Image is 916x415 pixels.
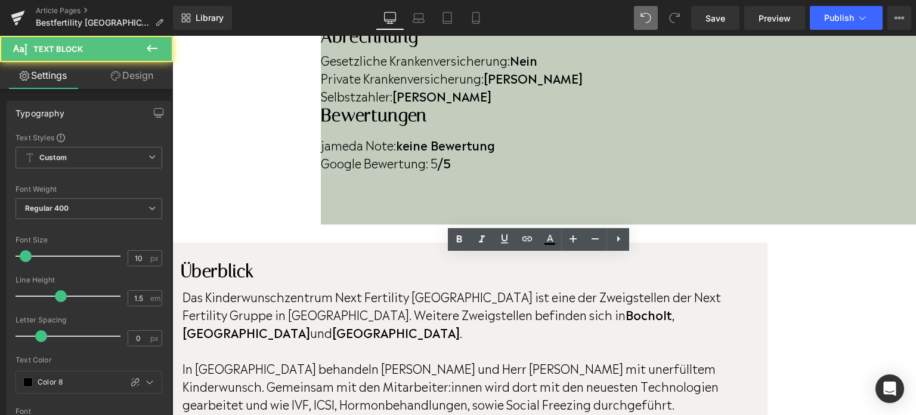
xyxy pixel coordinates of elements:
[148,51,744,69] p: Selbstzahler:
[16,356,162,364] div: Text Color
[705,12,725,24] span: Save
[16,133,162,142] div: Text Styles
[148,69,744,90] h3: Bewertungen
[220,51,319,69] strong: [PERSON_NAME]
[433,6,462,30] a: Tablet
[16,185,162,193] div: Font Weight
[634,6,658,30] button: Undo
[39,153,67,163] b: Custom
[16,316,162,324] div: Letter Spacing
[148,118,744,136] p: Google Bewertung: 5
[16,276,162,284] div: Line Height
[196,13,224,23] span: Library
[148,15,338,33] span: Gesetzliche Krankenversicherung:
[16,236,162,244] div: Font Size
[25,204,69,213] b: Regular 400
[38,376,116,389] input: Color
[887,6,911,30] button: More
[148,33,311,51] span: Private Krankenversicherung:
[10,251,583,305] p: Das Kinderwunschzentrum Next Fertility [GEOGRAPHIC_DATA] ist eine der Zweigstellen der Next Ferti...
[150,334,160,342] span: px
[875,374,904,403] div: Open Intercom Messenger
[150,254,160,262] span: px
[160,287,287,305] a: [GEOGRAPHIC_DATA]
[404,6,433,30] a: Laptop
[824,13,854,23] span: Publish
[453,269,500,287] a: Bocholt
[265,118,278,136] strong: /5
[10,323,583,377] p: In [GEOGRAPHIC_DATA] behandeln [PERSON_NAME] und Herr [PERSON_NAME] mit unerfülltem Kinderwunsch....
[462,6,490,30] a: Mobile
[338,15,365,33] b: Nein
[150,294,160,302] span: em
[663,6,686,30] button: Redo
[311,33,410,51] strong: [PERSON_NAME]
[376,6,404,30] a: Desktop
[148,100,224,118] span: jameda Note:
[224,100,323,118] b: keine Bewertung
[759,12,791,24] span: Preview
[36,18,150,27] span: Bestfertility [GEOGRAPHIC_DATA]
[173,6,232,30] a: New Library
[89,62,175,89] a: Design
[33,44,83,54] span: Text Block
[36,6,173,16] a: Article Pages
[810,6,883,30] button: Publish
[9,225,587,246] h3: Überblick
[744,6,805,30] a: Preview
[10,287,138,305] a: [GEOGRAPHIC_DATA]
[16,102,64,118] div: Typography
